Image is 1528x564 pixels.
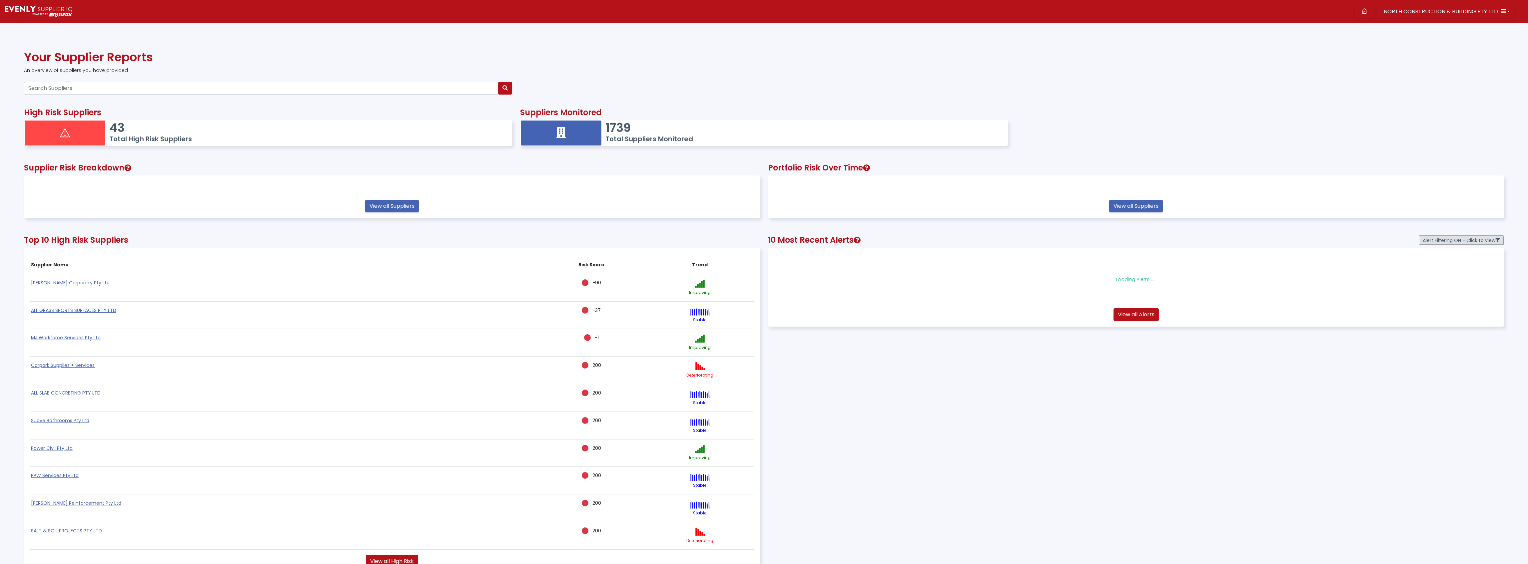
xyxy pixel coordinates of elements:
[31,362,95,369] a: Carpark Supplies + Services
[592,390,601,396] span: 200
[592,527,601,534] span: 200
[690,418,710,426] img: stable.75ddb8f0.svg
[690,391,710,399] img: stable.75ddb8f0.svg
[693,482,707,488] small: Stable
[5,6,72,17] img: Supply Predict
[1377,5,1514,18] button: NORTH CONSTRUCTION & BUILDING PTY LTD
[592,445,601,451] span: 200
[592,417,601,424] span: 200
[31,445,73,451] a: Power Civil Pty Ltd
[592,472,601,479] span: 200
[31,472,79,479] a: PPW Services Pty Ltd
[592,500,601,506] span: 200
[693,427,707,433] small: Stable
[689,345,711,350] small: Improving
[693,510,707,516] small: Stable
[686,538,713,543] small: Deteriorating
[31,527,102,534] a: SALT & SOIL PROJECTS PTY LTD
[690,473,710,481] img: stable.75ddb8f0.svg
[1384,8,1498,15] span: NORTH CONSTRUCTION & BUILDING PTY LTD
[686,372,713,378] small: Deteriorating
[31,390,101,396] a: ALL SLAB CONCRETING PTY LTD
[690,501,710,509] img: stable.75ddb8f0.svg
[592,362,601,369] span: 200
[689,455,711,460] small: Improving
[693,400,707,406] small: Stable
[31,500,121,506] a: [PERSON_NAME] Reinforcement Pty Ltd
[31,417,89,424] a: Suave Bathrooms Pty Ltd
